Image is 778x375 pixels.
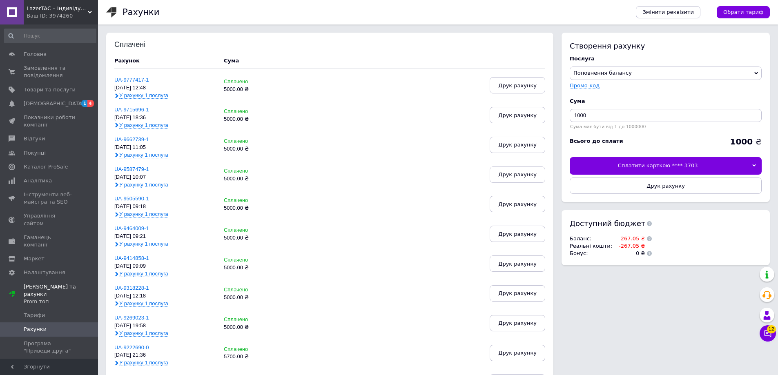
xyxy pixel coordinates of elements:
span: [DEMOGRAPHIC_DATA] [24,100,84,107]
a: UA-9414858-1 [114,255,149,261]
a: UA-9587479-1 [114,166,149,172]
button: Друк рахунку [490,345,545,361]
span: Інструменти веб-майстра та SEO [24,191,76,206]
a: UA-9715696-1 [114,107,149,113]
span: У рахунку 1 послуга [119,241,168,247]
button: Чат з покупцем12 [760,325,776,342]
span: Налаштування [24,269,65,276]
button: Друк рахунку [490,285,545,302]
div: 5000.00 ₴ [224,146,293,152]
div: Сплачено [224,197,293,204]
span: Друк рахунку [498,201,537,207]
td: 0 ₴ [614,250,645,257]
span: У рахунку 1 послуга [119,211,168,217]
span: Тарифи [24,312,45,319]
button: Друк рахунку [490,77,545,93]
span: Друк рахунку [498,112,537,118]
label: Промо-код [570,82,600,89]
button: Друк рахунку [490,107,545,123]
div: Створення рахунку [570,41,762,51]
td: -267.05 ₴ [614,242,645,250]
div: 5000.00 ₴ [224,205,293,211]
h1: Рахунки [123,7,159,17]
div: Сплачено [224,317,293,323]
div: [DATE] 18:36 [114,115,216,121]
div: [DATE] 12:48 [114,85,216,91]
td: -267.05 ₴ [614,235,645,242]
div: [DATE] 09:18 [114,204,216,210]
div: Послуга [570,55,762,62]
b: 1000 [730,137,753,146]
span: Друк рахунку [498,142,537,148]
span: [PERSON_NAME] та рахунки [24,283,98,306]
button: Друк рахунку [490,166,545,183]
button: Друк рахунку [570,178,762,194]
td: Реальні кошти : [570,242,614,250]
span: У рахунку 1 послуга [119,300,168,307]
div: Рахунок [114,57,216,64]
span: Рахунки [24,326,47,333]
div: Cума [224,57,239,64]
span: Товари та послуги [24,86,76,93]
button: Друк рахунку [490,315,545,331]
span: У рахунку 1 послуга [119,152,168,158]
div: [DATE] 09:21 [114,233,216,240]
span: Друк рахунку [498,350,537,356]
div: Сплачено [224,79,293,85]
div: [DATE] 21:36 [114,352,216,358]
div: Сплачено [224,257,293,263]
span: Друк рахунку [498,231,537,237]
span: Програма "Приведи друга" [24,340,76,355]
span: Гаманець компанії [24,234,76,249]
span: Замовлення та повідомлення [24,64,76,79]
span: Відгуки [24,135,45,142]
div: [DATE] 19:58 [114,323,216,329]
span: У рахунку 1 послуга [119,182,168,188]
div: 5000.00 ₴ [224,87,293,93]
div: Сплачено [224,227,293,233]
a: UA-9464009-1 [114,225,149,231]
span: Показники роботи компанії [24,114,76,129]
div: Сплачено [224,138,293,144]
div: Всього до сплати [570,138,623,145]
span: Маркет [24,255,45,262]
span: У рахунку 1 послуга [119,359,168,366]
button: Друк рахунку [490,137,545,153]
span: Друк рахунку [498,320,537,326]
div: [DATE] 10:07 [114,174,216,180]
button: Друк рахунку [490,226,545,242]
div: Сплачено [224,168,293,174]
a: Обрати тариф [717,6,770,18]
div: 5000.00 ₴ [224,324,293,331]
span: Друк рахунку [498,290,537,296]
span: Головна [24,51,47,58]
div: Ваш ID: 3974260 [27,12,98,20]
div: [DATE] 09:09 [114,263,216,269]
td: Бонус : [570,250,614,257]
td: Баланс : [570,235,614,242]
input: Пошук [4,29,96,43]
span: Друк рахунку [498,82,537,89]
div: 5000.00 ₴ [224,265,293,271]
span: Покупці [24,149,46,157]
span: У рахунку 1 послуга [119,330,168,337]
div: 5000.00 ₴ [224,116,293,122]
a: UA-9269023-1 [114,315,149,321]
div: Сплачено [224,109,293,115]
button: Друк рахунку [490,196,545,212]
span: Управління сайтом [24,212,76,227]
div: 5000.00 ₴ [224,176,293,182]
span: У рахунку 1 послуга [119,92,168,99]
span: 1 [81,100,88,107]
a: UA-9662739-1 [114,136,149,142]
span: Друк рахунку [646,183,685,189]
div: [DATE] 12:18 [114,293,216,299]
span: 4 [87,100,94,107]
a: UA-9318228-1 [114,285,149,291]
a: Змінити реквізити [636,6,700,18]
div: [DATE] 11:05 [114,144,216,151]
div: Сплачені [114,41,168,49]
span: Каталог ProSale [24,163,68,171]
div: Prom топ [24,298,98,305]
span: Друк рахунку [498,261,537,267]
